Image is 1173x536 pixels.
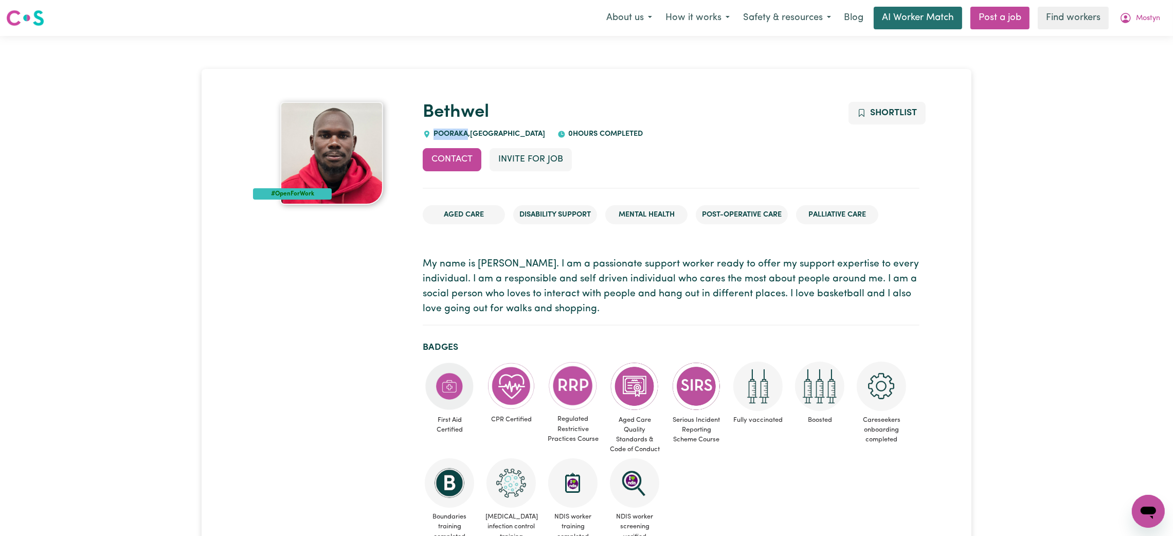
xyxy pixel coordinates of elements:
button: Safety & resources [736,7,838,29]
img: Careseekers logo [6,9,44,27]
img: CS Academy: Careseekers Onboarding course completed [857,362,906,411]
div: #OpenForWork [253,188,332,200]
button: My Account [1113,7,1167,29]
a: Bethwel [423,103,489,121]
a: Blog [838,7,870,29]
img: CS Academy: COVID-19 Infection Control Training course completed [486,458,536,508]
a: Post a job [970,7,1030,29]
img: CS Academy: Boundaries in care and support work course completed [425,458,474,508]
button: Invite for Job [490,148,572,171]
a: AI Worker Match [874,7,962,29]
button: Add to shortlist [849,102,926,124]
img: NDIS Worker Screening Verified [610,458,659,508]
span: Careseekers onboarding completed [855,411,908,449]
span: Aged Care Quality Standards & Code of Conduct [608,411,661,459]
a: Bethwel 's profile picture'#OpenForWork [253,102,410,205]
li: Aged Care [423,205,505,225]
img: CS Academy: Serious Incident Reporting Scheme course completed [672,362,721,411]
span: POORAKA , [GEOGRAPHIC_DATA] [431,130,545,138]
span: CPR Certified [484,410,538,428]
span: Fully vaccinated [731,411,785,429]
button: About us [600,7,659,29]
li: Palliative care [796,205,878,225]
a: Find workers [1038,7,1109,29]
span: First Aid Certified [423,411,476,439]
a: Careseekers logo [6,6,44,30]
img: CS Academy: Regulated Restrictive Practices course completed [548,362,598,410]
img: Care and support worker has received 2 doses of COVID-19 vaccine [733,362,783,411]
span: Mostyn [1136,13,1160,24]
img: Care and support worker has completed First Aid Certification [425,362,474,411]
span: Shortlist [870,109,917,117]
img: CS Academy: Aged Care Quality Standards & Code of Conduct course completed [610,362,659,411]
h2: Badges [423,342,919,353]
span: Regulated Restrictive Practices Course [546,410,600,448]
img: Care and support worker has received booster dose of COVID-19 vaccination [795,362,844,411]
img: Care and support worker has completed CPR Certification [486,362,536,411]
img: CS Academy: Introduction to NDIS Worker Training course completed [548,458,598,508]
p: My name is [PERSON_NAME]. I am a passionate support worker ready to offer my support expertise to... [423,257,919,316]
button: Contact [423,148,481,171]
li: Mental Health [605,205,688,225]
li: Disability Support [513,205,597,225]
span: 0 hours completed [566,130,643,138]
span: Serious Incident Reporting Scheme Course [670,411,723,449]
iframe: Button to launch messaging window, conversation in progress [1132,495,1165,528]
li: Post-operative care [696,205,788,225]
button: How it works [659,7,736,29]
span: Boosted [793,411,846,429]
img: Bethwel [280,102,383,205]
